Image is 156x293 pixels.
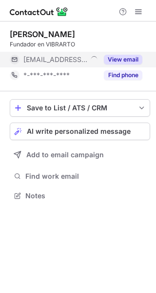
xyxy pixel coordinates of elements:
[10,6,68,18] img: ContactOut v5.3.10
[25,191,146,200] span: Notes
[104,70,142,80] button: Reveal Button
[23,55,87,64] span: [EMAIL_ADDRESS][DOMAIN_NAME]
[26,151,104,159] span: Add to email campaign
[25,172,146,181] span: Find work email
[10,123,150,140] button: AI write personalized message
[10,189,150,203] button: Notes
[10,99,150,117] button: save-profile-one-click
[10,29,75,39] div: [PERSON_NAME]
[104,55,142,64] button: Reveal Button
[10,40,150,49] div: Fundador en VIBRARTO
[27,127,131,135] span: AI write personalized message
[27,104,133,112] div: Save to List / ATS / CRM
[10,146,150,164] button: Add to email campaign
[10,169,150,183] button: Find work email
